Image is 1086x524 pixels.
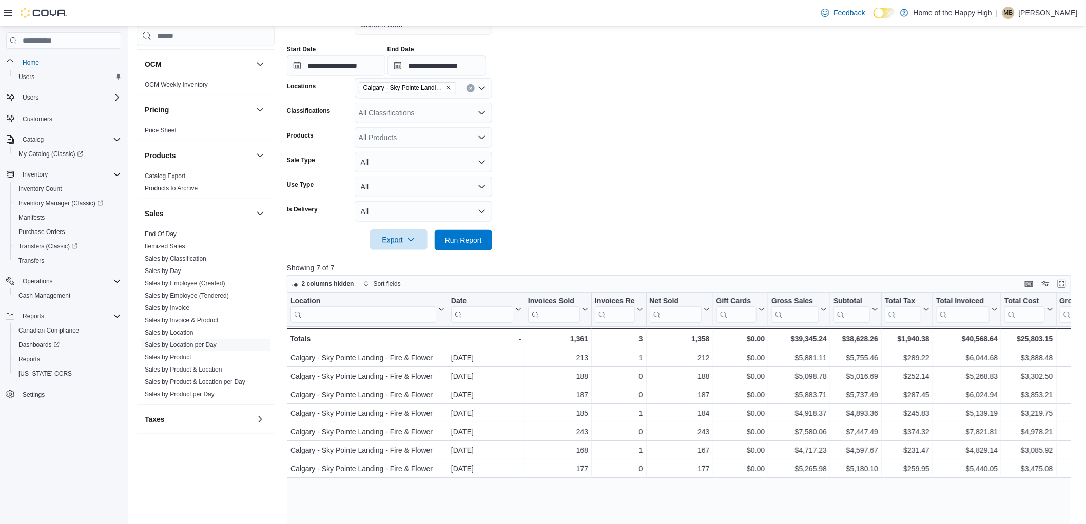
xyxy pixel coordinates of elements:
span: Inventory Count [18,185,62,193]
span: Customers [23,115,52,123]
div: [DATE] [451,444,521,456]
div: $3,302.50 [1004,370,1053,382]
span: Sales by Day [145,267,181,275]
button: Net Sold [649,297,709,323]
div: $4,597.67 [833,444,878,456]
span: Manifests [18,214,45,222]
div: Gift Card Sales [716,297,757,323]
span: Washington CCRS [14,367,121,380]
div: 167 [649,444,709,456]
div: $7,821.81 [936,425,998,438]
div: Calgary - Sky Pointe Landing - Fire & Flower [290,444,444,456]
button: Purchase Orders [10,225,125,239]
div: 188 [649,370,709,382]
p: Home of the Happy High [914,7,992,19]
span: Reports [18,310,121,322]
button: All [355,201,492,222]
span: Dark Mode [874,18,874,19]
a: Dashboards [10,338,125,352]
div: 1 [595,352,643,364]
button: Operations [2,274,125,288]
div: $3,219.75 [1004,407,1053,419]
span: Transfers (Classic) [18,242,77,250]
div: $0.00 [716,425,765,438]
a: Sales by Day [145,267,181,275]
p: | [996,7,998,19]
input: Press the down key to open a popover containing a calendar. [287,55,385,76]
button: Users [2,90,125,105]
button: Products [254,149,266,162]
a: Inventory Manager (Classic) [14,197,107,209]
div: $5,737.49 [833,389,878,401]
div: Calgary - Sky Pointe Landing - Fire & Flower [290,389,444,401]
span: Calgary - Sky Pointe Landing - Fire & Flower [363,83,443,93]
div: $7,447.49 [833,425,878,438]
button: Open list of options [478,109,486,117]
button: Total Cost [1004,297,1053,323]
span: Users [14,71,121,83]
span: Catalog [23,135,44,144]
span: Sales by Product & Location [145,365,222,374]
div: 3 [595,333,643,345]
button: Users [10,70,125,84]
span: Sales by Location per Day [145,341,217,349]
a: Canadian Compliance [14,324,83,337]
button: Sales [145,208,252,219]
div: Total Cost [1004,297,1044,323]
button: OCM [145,59,252,69]
button: Sort fields [359,278,405,290]
span: Reports [23,312,44,320]
img: Cova [21,8,67,18]
div: $7,580.06 [771,425,827,438]
div: $0.00 [716,370,765,382]
div: $0.00 [716,333,765,345]
div: Madyson Baerwald [1002,7,1015,19]
div: $3,888.48 [1004,352,1053,364]
a: Inventory Manager (Classic) [10,196,125,210]
span: Inventory Manager (Classic) [18,199,103,207]
div: $5,180.10 [833,462,878,475]
div: $0.00 [716,352,765,364]
a: My Catalog (Classic) [14,148,87,160]
div: $5,881.11 [771,352,827,364]
div: $3,853.21 [1004,389,1053,401]
span: Sort fields [374,280,401,288]
button: Pricing [254,104,266,116]
span: Cash Management [18,292,70,300]
span: Itemized Sales [145,242,185,250]
span: Sales by Invoice [145,304,189,312]
div: Calgary - Sky Pointe Landing - Fire & Flower [290,370,444,382]
div: Invoices Ref [595,297,634,323]
div: 0 [595,389,643,401]
button: Pricing [145,105,252,115]
span: Users [23,93,38,102]
button: Display options [1039,278,1052,290]
div: 168 [528,444,588,456]
div: 177 [649,462,709,475]
a: Customers [18,113,56,125]
div: 1 [595,444,643,456]
div: 187 [649,389,709,401]
button: Catalog [2,132,125,147]
label: End Date [387,45,414,53]
span: Purchase Orders [18,228,65,236]
button: Invoices Sold [528,297,588,323]
button: Reports [2,309,125,323]
div: 177 [528,462,588,475]
div: Invoices Sold [528,297,580,323]
button: Invoices Ref [595,297,643,323]
a: Transfers (Classic) [10,239,125,254]
span: Users [18,73,34,81]
div: 185 [528,407,588,419]
div: Date [451,297,513,323]
div: [DATE] [451,425,521,438]
a: End Of Day [145,230,177,238]
button: Location [290,297,444,323]
a: Sales by Product & Location per Day [145,378,245,385]
div: [DATE] [451,389,521,401]
div: 1 [595,407,643,419]
a: Manifests [14,211,49,224]
div: $245.83 [885,407,929,419]
button: Catalog [18,133,48,146]
button: 2 columns hidden [287,278,358,290]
